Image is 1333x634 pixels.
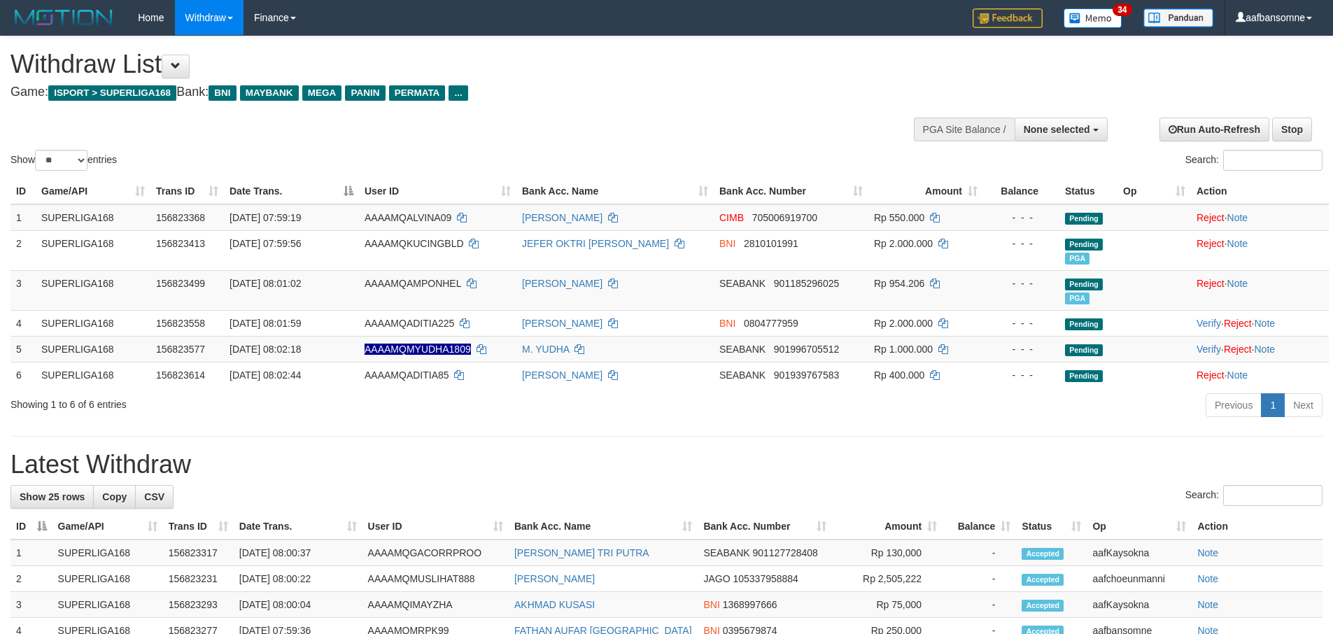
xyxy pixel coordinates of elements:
[832,566,943,592] td: Rp 2,505,222
[10,485,94,509] a: Show 25 rows
[52,592,163,618] td: SUPERLIGA168
[1016,514,1087,540] th: Status: activate to sort column ascending
[719,318,735,329] span: BNI
[10,178,36,204] th: ID
[10,336,36,362] td: 5
[1223,485,1323,506] input: Search:
[1191,270,1329,310] td: ·
[1065,253,1089,265] span: Marked by aafphoenmanit
[1022,548,1064,560] span: Accepted
[1191,336,1329,362] td: · ·
[1227,212,1248,223] a: Note
[1197,238,1225,249] a: Reject
[774,344,839,355] span: Copy 901996705512 to clipboard
[989,316,1054,330] div: - - -
[1197,318,1221,329] a: Verify
[1087,592,1192,618] td: aafKaysokna
[1191,230,1329,270] td: ·
[719,212,744,223] span: CIMB
[1197,369,1225,381] a: Reject
[163,592,234,618] td: 156823293
[359,178,516,204] th: User ID: activate to sort column ascending
[1065,370,1103,382] span: Pending
[719,278,766,289] span: SEABANK
[1254,344,1275,355] a: Note
[1223,150,1323,171] input: Search:
[1065,213,1103,225] span: Pending
[52,540,163,566] td: SUPERLIGA168
[10,540,52,566] td: 1
[230,238,301,249] span: [DATE] 07:59:56
[723,599,777,610] span: Copy 1368997666 to clipboard
[703,547,749,558] span: SEABANK
[52,514,163,540] th: Game/API: activate to sort column ascending
[744,318,798,329] span: Copy 0804777959 to clipboard
[989,342,1054,356] div: - - -
[989,211,1054,225] div: - - -
[362,592,509,618] td: AAAAMQIMAYZHA
[733,573,798,584] span: Copy 105337958884 to clipboard
[752,212,817,223] span: Copy 705006919700 to clipboard
[698,514,832,540] th: Bank Acc. Number: activate to sort column ascending
[514,599,595,610] a: AKHMAD KUSASI
[36,230,150,270] td: SUPERLIGA168
[1065,293,1089,304] span: Marked by aafromsomean
[156,212,205,223] span: 156823368
[362,566,509,592] td: AAAAMQMUSLIHAT888
[10,566,52,592] td: 2
[1022,600,1064,612] span: Accepted
[10,592,52,618] td: 3
[389,85,446,101] span: PERMATA
[719,238,735,249] span: BNI
[163,540,234,566] td: 156823317
[514,547,649,558] a: [PERSON_NAME] TRI PUTRA
[1064,8,1122,28] img: Button%20Memo.svg
[36,310,150,336] td: SUPERLIGA168
[1197,278,1225,289] a: Reject
[1224,318,1252,329] a: Reject
[1065,318,1103,330] span: Pending
[1087,514,1192,540] th: Op: activate to sort column ascending
[302,85,342,101] span: MEGA
[943,540,1016,566] td: -
[1227,369,1248,381] a: Note
[1117,178,1191,204] th: Op: activate to sort column ascending
[156,369,205,381] span: 156823614
[10,7,117,28] img: MOTION_logo.png
[1191,178,1329,204] th: Action
[36,270,150,310] td: SUPERLIGA168
[234,514,362,540] th: Date Trans.: activate to sort column ascending
[156,318,205,329] span: 156823558
[719,369,766,381] span: SEABANK
[365,318,454,329] span: AAAAMQADITIA225
[1224,344,1252,355] a: Reject
[10,50,875,78] h1: Withdraw List
[1022,574,1064,586] span: Accepted
[93,485,136,509] a: Copy
[1024,124,1090,135] span: None selected
[362,514,509,540] th: User ID: activate to sort column ascending
[719,344,766,355] span: SEABANK
[774,369,839,381] span: Copy 901939767583 to clipboard
[156,238,205,249] span: 156823413
[1254,318,1275,329] a: Note
[1087,566,1192,592] td: aafchoeunmanni
[163,566,234,592] td: 156823231
[1197,547,1218,558] a: Note
[1197,212,1225,223] a: Reject
[943,566,1016,592] td: -
[345,85,385,101] span: PANIN
[516,178,714,204] th: Bank Acc. Name: activate to sort column ascending
[868,178,983,204] th: Amount: activate to sort column ascending
[1227,238,1248,249] a: Note
[874,369,924,381] span: Rp 400.000
[10,204,36,231] td: 1
[703,573,730,584] span: JAGO
[1065,239,1103,251] span: Pending
[714,178,868,204] th: Bank Acc. Number: activate to sort column ascending
[20,491,85,502] span: Show 25 rows
[983,178,1059,204] th: Balance
[1191,204,1329,231] td: ·
[522,212,602,223] a: [PERSON_NAME]
[973,8,1043,28] img: Feedback.jpg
